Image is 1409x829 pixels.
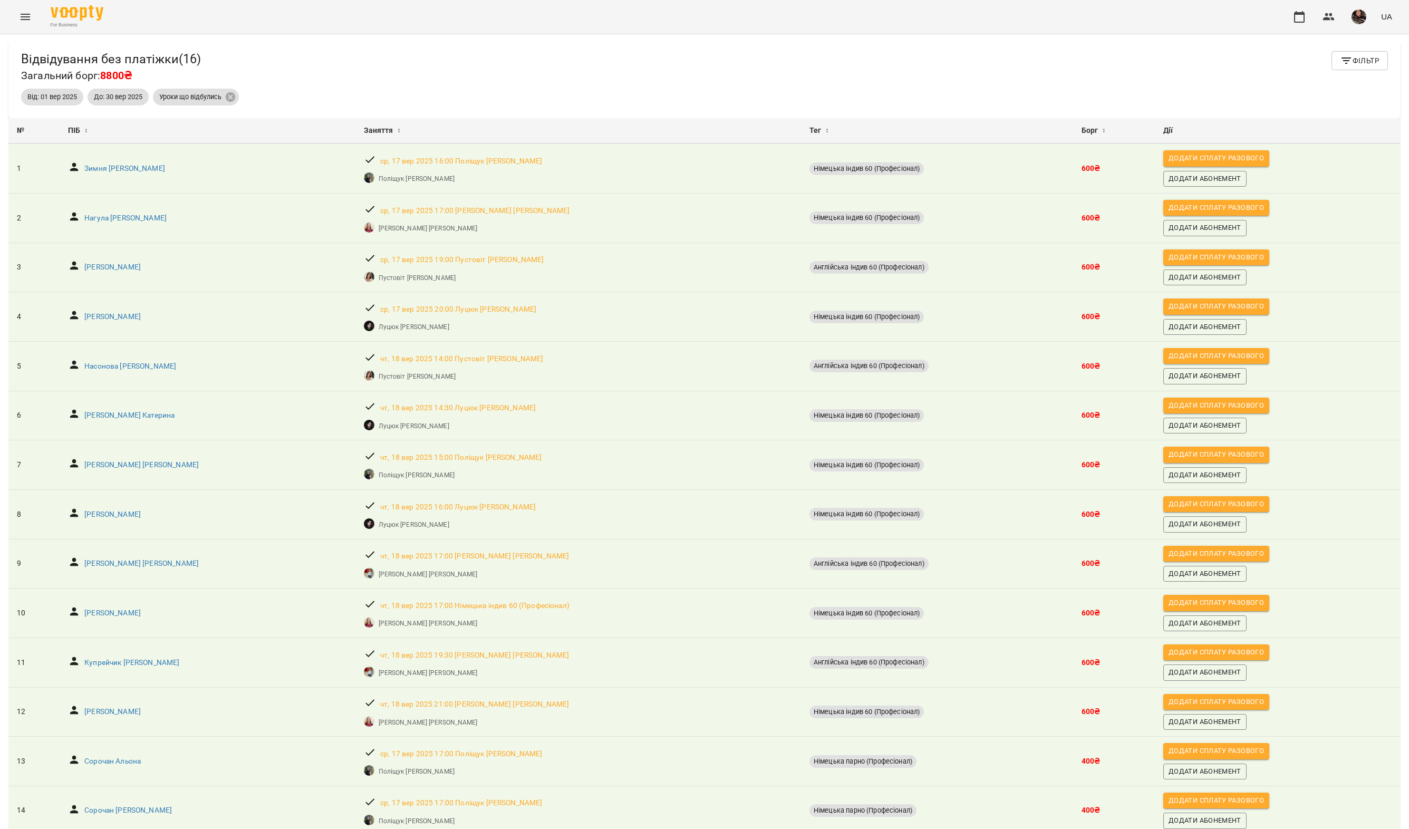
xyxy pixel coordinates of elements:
p: чт, 18 вер 2025 15:00 Поліщук [PERSON_NAME] [380,452,542,463]
img: Костів Юліанна Русланівна [364,667,374,677]
span: Німецька індив 60 (Професіонал) [809,312,924,322]
td: 1 [8,144,60,193]
span: Німецька індив 60 (Професіонал) [809,460,924,470]
span: Додати Абонемент [1169,766,1241,777]
span: Англійська індив 60 (Професіонал) [809,658,929,667]
span: Додати Абонемент [1169,618,1241,629]
b: 600 ₴ [1082,510,1101,518]
button: Фільтр [1331,51,1388,70]
a: [PERSON_NAME] [84,707,141,717]
a: [PERSON_NAME] [PERSON_NAME] [379,570,478,579]
button: Додати сплату разового [1163,447,1269,462]
button: Додати Абонемент [1163,615,1247,631]
button: Додати Абонемент [1163,516,1247,532]
span: Додати сплату разового [1169,152,1264,164]
span: Додати сплату разового [1169,597,1264,609]
a: ср, 17 вер 2025 19:00 Пустовіт [PERSON_NAME] [380,255,544,265]
a: чт, 18 вер 2025 21:00 [PERSON_NAME] [PERSON_NAME] [380,699,569,710]
p: [PERSON_NAME] [PERSON_NAME] [84,558,199,569]
a: Насонова [PERSON_NAME] [84,361,176,372]
a: Сорочан Альона [84,756,141,767]
a: Поліщук [PERSON_NAME] [379,174,455,184]
a: ср, 17 вер 2025 17:00 Поліщук [PERSON_NAME] [380,798,542,808]
span: До: 30 вер 2025 [88,92,149,102]
a: чт, 18 вер 2025 16:00 Луцюк [PERSON_NAME] [380,502,536,513]
span: Додати сплату разового [1169,350,1264,362]
img: Поліщук Анастасія Сергіївна [364,172,374,183]
a: [PERSON_NAME] [PERSON_NAME] [379,224,478,233]
button: Додати сплату разового [1163,249,1269,265]
div: № [17,124,51,137]
span: Німецька індив 60 (Професіонал) [809,164,924,173]
b: 600 ₴ [1082,609,1101,617]
p: Зимня [PERSON_NAME] [84,163,165,174]
span: Англійська індив 60 (Професіонал) [809,263,929,272]
span: For Business [51,22,103,28]
button: Додати Абонемент [1163,714,1247,730]
span: Фільтр [1340,54,1379,67]
span: Німецька парно (Професіонал) [809,806,916,815]
span: Додати сплату разового [1169,498,1264,510]
span: ↕ [84,124,88,137]
button: Додати сплату разового [1163,644,1269,660]
button: Додати сплату разового [1163,546,1269,562]
span: Додати сплату разового [1169,647,1264,658]
a: Поліщук [PERSON_NAME] [379,767,455,776]
a: [PERSON_NAME] [PERSON_NAME] [379,718,478,727]
img: Поліщук Анастасія Сергіївна [364,765,374,776]
span: Додати сплату разового [1169,449,1264,460]
a: Луцюк [PERSON_NAME] [379,322,449,332]
span: Борг [1082,124,1098,137]
b: 600 ₴ [1082,658,1101,667]
span: Німецька індив 60 (Професіонал) [809,707,924,717]
p: [PERSON_NAME] [84,262,141,273]
b: 600 ₴ [1082,707,1101,716]
span: ↕ [398,124,401,137]
span: Німецька індив 60 (Професіонал) [809,609,924,618]
td: 4 [8,292,60,342]
img: Пустовіт Анастасія Володимирівна [364,370,374,381]
span: Англійська індив 60 (Професіонал) [809,559,929,568]
p: [PERSON_NAME] [84,509,141,520]
span: ↕ [1102,124,1105,137]
p: [PERSON_NAME] [84,312,141,322]
span: Додати сплату разового [1169,252,1264,263]
span: Додати сплату разового [1169,745,1264,757]
p: Луцюк [PERSON_NAME] [379,520,449,529]
a: Луцюк [PERSON_NAME] [379,421,449,431]
button: Додати Абонемент [1163,813,1247,828]
a: ср, 17 вер 2025 17:00 Поліщук [PERSON_NAME] [380,749,542,759]
div: Дії [1163,124,1392,137]
a: Поліщук [PERSON_NAME] [379,816,455,826]
a: ср, 17 вер 2025 16:00 Поліщук [PERSON_NAME] [380,156,542,167]
span: Додати сплату разового [1169,548,1264,560]
button: Додати Абонемент [1163,418,1247,433]
span: Додати Абонемент [1169,420,1241,431]
td: 8 [8,490,60,539]
img: Костів Юліанна Русланівна [364,568,374,579]
a: Пустовіт [PERSON_NAME] [379,273,456,283]
img: Мокієвець Альона Вікторівна [364,716,374,727]
a: ср, 17 вер 2025 17:00 [PERSON_NAME] [PERSON_NAME] [380,206,570,216]
b: 600 ₴ [1082,214,1101,222]
td: 9 [8,539,60,589]
td: 5 [8,342,60,391]
a: ср, 17 вер 2025 20:00 Луцюк [PERSON_NAME] [380,304,536,315]
b: 600 ₴ [1082,411,1101,419]
td: 13 [8,737,60,786]
span: Додати Абонемент [1169,272,1241,283]
a: Купрейчик [PERSON_NAME] [84,658,179,668]
button: Додати Абонемент [1163,368,1247,384]
span: 8800₴ [100,70,132,82]
span: Додати Абонемент [1169,716,1241,728]
button: Додати Абонемент [1163,566,1247,582]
